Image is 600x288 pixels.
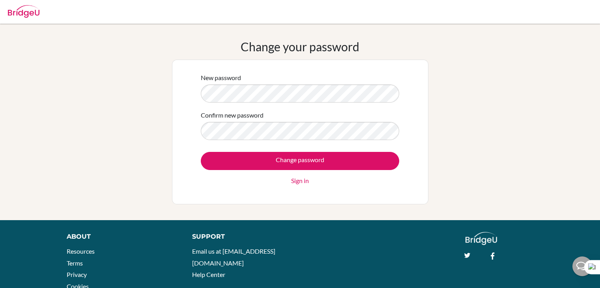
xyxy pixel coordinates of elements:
[291,176,309,185] a: Sign in
[192,247,275,267] a: Email us at [EMAIL_ADDRESS][DOMAIN_NAME]
[67,271,87,278] a: Privacy
[192,271,225,278] a: Help Center
[67,247,95,255] a: Resources
[8,5,39,18] img: Bridge-U
[201,152,399,170] input: Change password
[192,232,292,241] div: Support
[201,110,264,120] label: Confirm new password
[67,259,83,267] a: Terms
[465,232,497,245] img: logo_white@2x-f4f0deed5e89b7ecb1c2cc34c3e3d731f90f0f143d5ea2071677605dd97b5244.png
[67,232,174,241] div: About
[241,39,359,54] h1: Change your password
[201,73,241,82] label: New password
